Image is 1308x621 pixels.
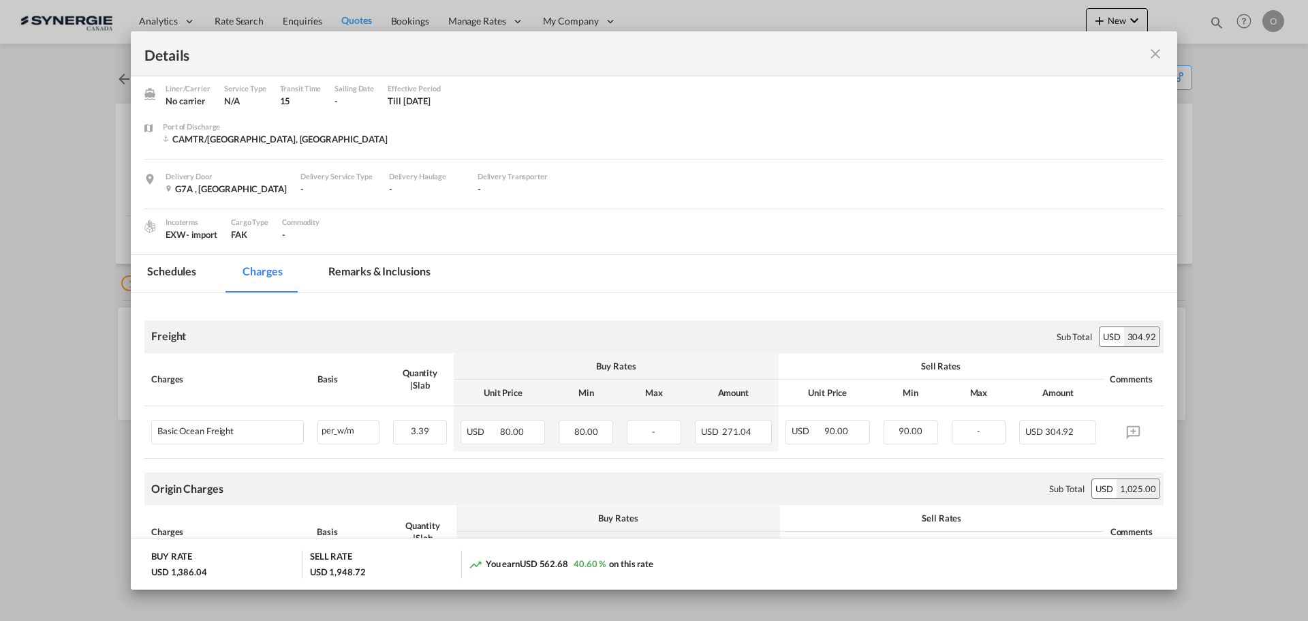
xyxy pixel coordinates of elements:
div: Transit Time [280,82,322,95]
span: 90.00 [824,425,848,436]
div: Delivery Service Type [300,170,375,183]
th: Amount [1013,532,1104,558]
md-tab-item: Schedules [131,255,213,292]
div: USD 1,386.04 [151,566,207,578]
div: 15 [280,95,322,107]
span: 271.04 [722,426,751,437]
div: - [334,95,374,107]
md-icon: icon-close fg-AAA8AD m-0 cursor [1147,46,1164,62]
span: USD [792,425,823,436]
div: Sell Rates [787,512,1097,524]
div: - import [186,228,217,241]
div: 304.92 [1124,327,1159,346]
span: 40.60 % [574,558,606,569]
th: Min [552,380,620,406]
th: Unit Price [779,380,877,406]
div: - [300,183,375,195]
div: Basis [317,526,382,538]
div: Till 14 Sep 2025 [388,95,431,107]
th: Min [877,532,945,558]
md-dialog: Pickup Door ... [131,31,1177,590]
th: Amount [689,532,780,558]
th: Amount [1012,380,1103,406]
div: You earn on this rate [469,558,653,572]
div: USD [1100,327,1124,346]
div: USD 1,948.72 [310,566,366,578]
th: Max [945,380,1013,406]
th: Min [555,532,622,558]
div: Service Type [224,82,266,95]
div: Sub Total [1049,483,1085,495]
span: 80.00 [574,426,598,437]
div: 1,025.00 [1117,479,1159,498]
div: BUY RATE [151,550,192,566]
md-tab-item: Charges [226,255,298,292]
th: Min [877,380,945,406]
th: Max [622,532,689,558]
span: 90.00 [899,425,922,436]
span: - [977,425,980,436]
span: 3.39 [411,425,429,436]
div: Incoterms [166,216,217,228]
div: Freight [151,329,186,344]
div: FAK [231,228,268,241]
div: Sub Total [1057,331,1092,343]
div: CAMTR/Montreal, QC [163,133,388,145]
div: Buy Rates [463,512,773,524]
img: cargo.png [142,219,157,234]
th: Amount [688,380,779,406]
span: USD [1025,426,1043,437]
div: G7A , Canada [166,183,287,195]
div: Charges [151,526,303,538]
div: Liner/Carrier [166,82,211,95]
md-icon: icon-trending-up [469,558,482,571]
div: Delivery Haulage [389,170,464,183]
div: - [478,183,552,195]
md-pagination-wrapper: Use the left and right arrow keys to navigate between tabs [131,255,460,292]
div: - [389,183,464,195]
div: Details [144,45,1061,62]
div: per_w/m [318,421,379,438]
div: Quantity | Slab [393,367,448,391]
div: Buy Rates [461,360,771,372]
th: Max [946,532,1013,558]
div: EXW [166,228,217,241]
div: Delivery Transporter [478,170,552,183]
div: Cargo Type [231,216,268,228]
th: Comments [1104,505,1164,558]
th: Unit Price [454,380,552,406]
div: Effective Period [388,82,440,95]
div: Origin Charges [151,481,223,496]
th: Unit Price [780,532,878,558]
span: N/A [224,95,240,106]
span: USD [467,426,498,437]
div: Port of Discharge [163,121,388,133]
span: - [282,229,285,240]
span: USD [701,426,721,437]
th: Comments [1103,353,1164,406]
div: Sailing Date [334,82,374,95]
div: Commodity [282,216,320,228]
div: Basic Ocean Freight [157,426,234,436]
span: 304.92 [1045,426,1074,437]
div: No carrier [166,95,211,107]
span: 80.00 [500,426,524,437]
th: Unit Price [456,532,555,558]
div: Sell Rates [785,360,1096,372]
div: Charges [151,373,304,385]
th: Max [620,380,688,406]
div: Delivery Door [166,170,287,183]
span: - [652,426,655,437]
div: USD [1092,479,1117,498]
md-tab-item: Remarks & Inclusions [312,255,446,292]
span: USD 562.68 [520,558,568,569]
div: SELL RATE [310,550,352,566]
div: Quantity | Slab [396,519,450,544]
div: Basis [317,373,379,385]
